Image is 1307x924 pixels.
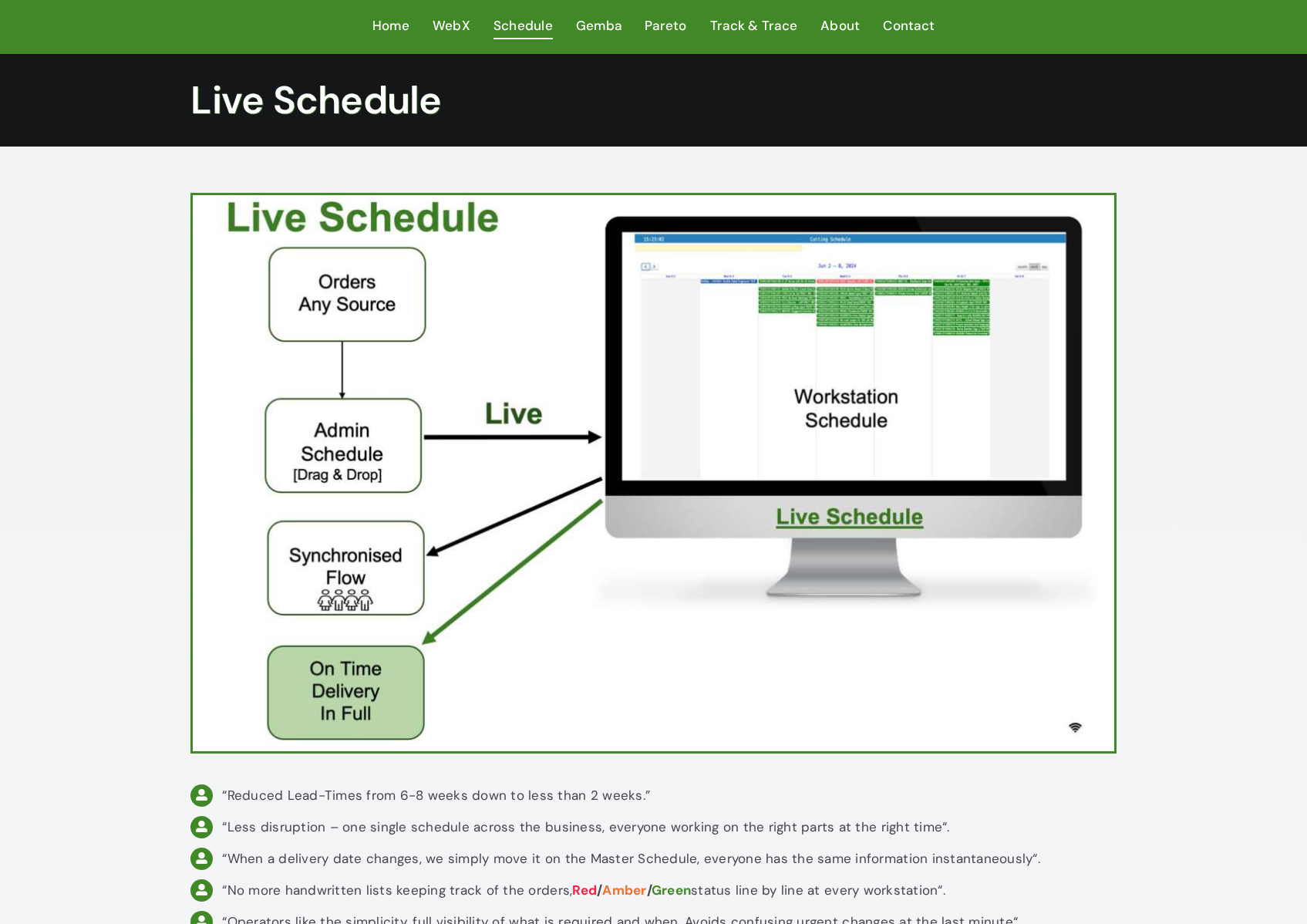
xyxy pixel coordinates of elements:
[820,15,860,39] a: About
[883,15,935,39] a: Contact
[190,77,1116,123] h1: Live Schedule
[222,784,1116,807] div: “Reduced Lead-Times from 6-8 weeks down to less than 2 weeks.”
[372,15,409,39] a: Home
[433,15,470,37] span: WebX
[222,879,1116,902] div: “No more handwritten lists keeping track of the orders, status line by line at every workstation“.
[576,15,621,39] a: Gemba
[576,15,621,37] span: Gemba
[433,15,470,39] a: WebX
[645,15,687,39] a: Pareto
[493,15,553,37] span: Schedule
[652,882,691,899] span: Green
[372,15,409,37] span: Home
[193,195,1113,751] img: Live Schedule
[710,15,797,39] a: Track & Trace
[820,15,860,37] span: About
[222,848,1116,870] div: “When a delivery date changes, we simply move it on the Master Schedule, everyone has the same in...
[493,15,553,39] a: Schedule
[883,15,935,37] span: Contact
[222,816,1116,838] div: “Less disruption – one single schedule across the business, everyone working on the right parts a...
[710,15,797,37] span: Track & Trace
[572,882,597,899] span: Red
[645,15,687,37] span: Pareto
[572,882,691,899] strong: / /
[602,882,646,899] span: Amber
